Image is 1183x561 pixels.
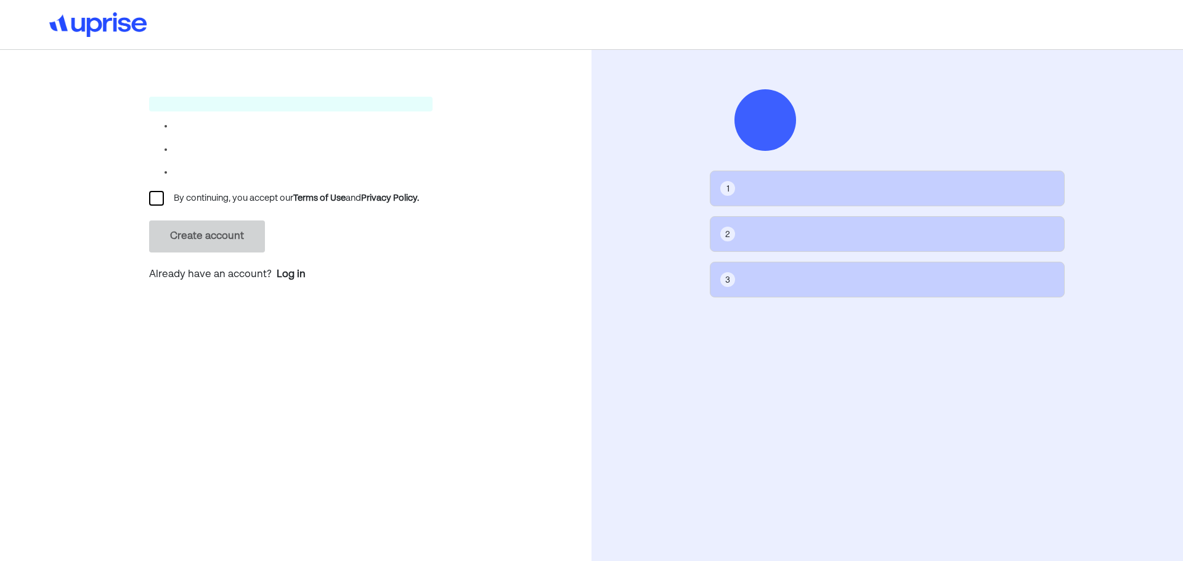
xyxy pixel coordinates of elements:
div: Privacy Policy. [361,191,419,206]
div: By continuing, you accept our and [174,191,419,206]
div: Terms of Use [293,191,346,206]
div: 1 [726,182,730,196]
div: 3 [725,273,730,287]
p: Already have an account? [149,267,419,283]
div: 2 [725,228,730,241]
a: Log in [277,267,306,282]
button: Create account [149,220,265,252]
